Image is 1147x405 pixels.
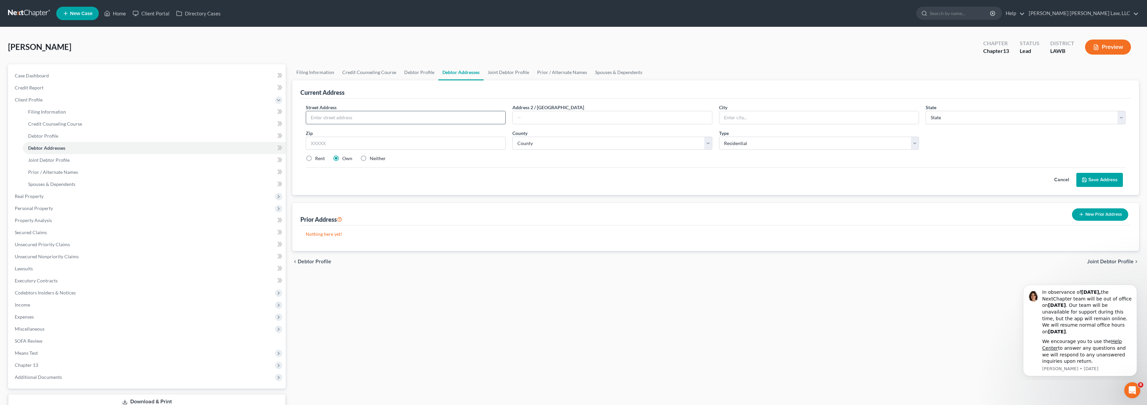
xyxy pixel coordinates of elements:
div: Prior Address [300,215,342,223]
i: chevron_right [1134,259,1139,264]
a: Credit Counseling Course [23,118,286,130]
span: Debtor Addresses [28,145,65,151]
a: Executory Contracts [9,275,286,287]
div: Chapter [983,47,1009,55]
a: Directory Cases [173,7,224,19]
span: Joint Debtor Profile [28,157,70,163]
span: 13 [1003,48,1009,54]
a: Help [1002,7,1025,19]
span: Debtor Profile [28,133,58,139]
a: Credit Report [9,82,286,94]
span: State [926,105,936,110]
div: District [1050,40,1074,47]
a: Spouses & Dependents [591,64,646,80]
span: Expenses [15,314,34,320]
a: Joint Debtor Profile [23,154,286,166]
span: Case Dashboard [15,73,49,78]
p: Nothing here yet! [306,231,1126,238]
span: Spouses & Dependents [28,181,75,187]
label: Rent [315,155,325,162]
input: XXXXX [306,137,506,150]
a: Prior / Alternate Names [533,64,591,80]
a: Unsecured Priority Claims [9,239,286,251]
span: Filing Information [28,109,66,115]
span: Executory Contracts [15,278,58,283]
button: chevron_left Debtor Profile [292,259,331,264]
a: Filing Information [292,64,338,80]
div: Lead [1020,47,1040,55]
a: Credit Counseling Course [338,64,400,80]
div: Current Address [300,88,345,96]
span: [PERSON_NAME] [8,42,71,52]
span: 8 [1138,382,1143,388]
span: Street Address [306,105,337,110]
iframe: Intercom live chat [1124,382,1140,398]
a: Secured Claims [9,226,286,239]
span: Client Profile [15,97,43,103]
label: Own [342,155,352,162]
span: Additional Documents [15,374,62,380]
span: Lawsuits [15,266,33,271]
span: Zip [306,130,313,136]
a: Home [101,7,129,19]
a: Joint Debtor Profile [484,64,533,80]
a: [PERSON_NAME] [PERSON_NAME] Law, LLC [1025,7,1139,19]
span: Secured Claims [15,229,47,235]
button: Cancel [1047,173,1076,187]
span: Means Test [15,350,38,356]
a: SOFA Review [9,335,286,347]
span: Income [15,302,30,308]
span: Property Analysis [15,217,52,223]
span: City [719,105,727,110]
div: Chapter [983,40,1009,47]
span: Chapter 13 [15,362,38,368]
iframe: Intercom notifications message [1013,279,1147,380]
span: Credit Report [15,85,44,90]
a: Client Portal [129,7,173,19]
a: Prior / Alternate Names [23,166,286,178]
input: -- [513,111,712,124]
a: Case Dashboard [9,70,286,82]
a: Filing Information [23,106,286,118]
i: chevron_left [292,259,298,264]
input: Search by name... [930,7,991,19]
label: Neither [370,155,386,162]
button: New Prior Address [1072,208,1128,221]
span: Unsecured Priority Claims [15,242,70,247]
button: Save Address [1076,173,1123,187]
span: Unsecured Nonpriority Claims [15,254,79,259]
a: Debtor Profile [400,64,438,80]
span: Credit Counseling Course [28,121,82,127]
a: Lawsuits [9,263,286,275]
span: Real Property [15,193,44,199]
button: Joint Debtor Profile chevron_right [1087,259,1139,264]
label: Type [719,130,729,137]
input: Enter city... [719,111,919,124]
span: Joint Debtor Profile [1087,259,1134,264]
span: Debtor Profile [298,259,331,264]
a: Debtor Addresses [23,142,286,154]
a: Property Analysis [9,214,286,226]
div: Status [1020,40,1040,47]
div: LAWB [1050,47,1074,55]
span: New Case [70,11,92,16]
button: Preview [1085,40,1131,55]
a: Debtor Profile [23,130,286,142]
span: Personal Property [15,205,53,211]
input: Enter street address [306,111,505,124]
span: Prior / Alternate Names [28,169,78,175]
span: County [512,130,527,136]
label: Address 2 / [GEOGRAPHIC_DATA] [512,104,584,111]
span: Codebtors Insiders & Notices [15,290,76,295]
a: Spouses & Dependents [23,178,286,190]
